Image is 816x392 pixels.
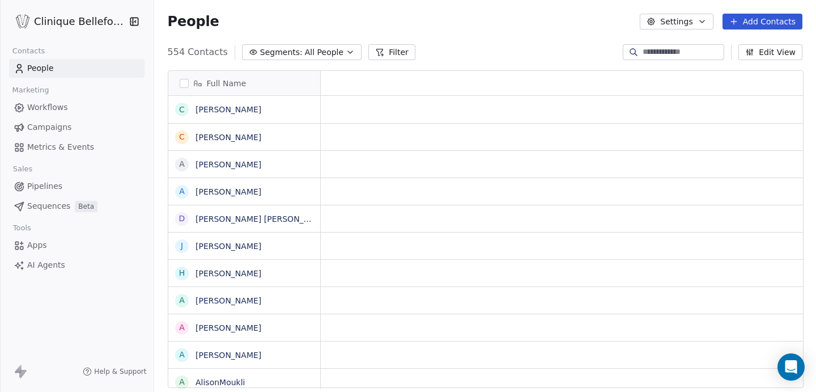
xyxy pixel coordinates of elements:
span: AI Agents [27,259,65,271]
a: People [9,59,144,78]
div: A [179,158,185,170]
button: Edit View [738,44,802,60]
span: Metrics & Events [27,141,94,153]
span: Workflows [27,102,68,113]
div: C [179,104,185,116]
span: Beta [75,201,97,212]
span: Contacts [7,43,50,60]
a: Metrics & Events [9,138,144,157]
button: Clinique Bellefontaine [14,12,121,31]
div: H [178,267,185,279]
span: Segments: [260,47,303,58]
div: A [179,349,185,361]
div: D [178,213,185,225]
div: Full Name [168,71,320,95]
a: [PERSON_NAME] [195,133,261,142]
span: Campaigns [27,121,71,133]
span: Sequences [27,200,70,212]
span: Clinique Bellefontaine [34,14,126,29]
a: [PERSON_NAME] [195,269,261,278]
a: [PERSON_NAME] [195,160,261,169]
a: [PERSON_NAME] [195,351,261,360]
div: A [179,294,185,306]
button: Add Contacts [722,14,802,29]
span: Help & Support [94,367,146,376]
span: Marketing [7,82,54,99]
a: [PERSON_NAME] [195,242,261,251]
span: People [168,13,219,30]
span: Full Name [207,78,246,89]
span: Sales [8,161,37,178]
span: Pipelines [27,180,62,192]
div: C [179,131,185,143]
a: [PERSON_NAME] [195,323,261,332]
span: Apps [27,239,47,251]
span: Tools [8,220,36,237]
div: J [180,240,182,252]
a: [PERSON_NAME] [195,187,261,196]
a: AI Agents [9,256,144,275]
span: All People [305,47,343,58]
img: Logo_Bellefontaine_Black.png [16,15,29,28]
div: Open Intercom Messenger [777,353,805,381]
a: Help & Support [83,367,146,376]
div: A [179,376,185,388]
a: Apps [9,236,144,255]
a: [PERSON_NAME] [PERSON_NAME] [195,214,330,224]
a: SequencesBeta [9,197,144,216]
button: Filter [368,44,415,60]
a: [PERSON_NAME] [195,105,261,114]
div: A [179,322,185,334]
span: 554 Contacts [168,45,228,59]
div: grid [168,96,321,389]
a: [PERSON_NAME] [195,296,261,305]
a: AlisonMoukli [195,378,245,387]
span: People [27,62,54,74]
button: Settings [640,14,713,29]
a: Campaigns [9,118,144,137]
a: Workflows [9,98,144,117]
div: A [179,186,185,197]
a: Pipelines [9,177,144,196]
